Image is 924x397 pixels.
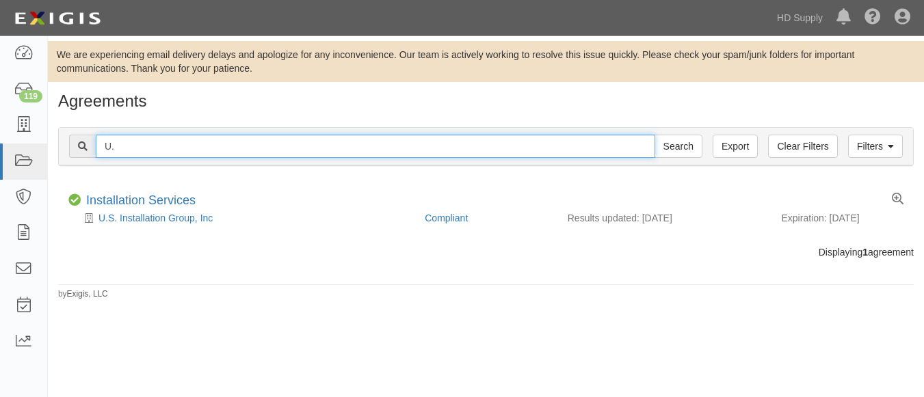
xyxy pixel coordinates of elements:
[98,213,213,223] a: U.S. Installation Group, Inc
[862,247,868,258] b: 1
[770,4,830,31] a: HD Supply
[713,135,758,158] a: Export
[48,48,924,75] div: We are experiencing email delivery delays and apologize for any inconvenience. Our team is active...
[58,288,108,300] small: by
[10,6,105,31] img: logo-5460c22ac91f19d4615b14bd174203de0afe785f0fc80cf4dbbc73dc1793850b.png
[48,245,924,259] div: Displaying agreement
[848,135,903,158] a: Filters
[68,194,81,206] i: Compliant
[96,135,655,158] input: Search
[86,193,196,207] a: Installation Services
[67,289,108,299] a: Exigis, LLC
[655,135,702,158] input: Search
[19,90,42,102] div: 119
[768,135,837,158] a: Clear Filters
[86,193,196,208] div: Installation Services
[58,92,914,110] h1: Agreements
[568,211,761,225] div: Results updated: [DATE]
[864,10,881,26] i: Help Center - Complianz
[892,193,903,206] a: View results summary
[68,211,414,225] div: U.S. Installation Group, Inc
[782,211,904,225] div: Expiration: [DATE]
[425,213,468,223] a: Compliant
